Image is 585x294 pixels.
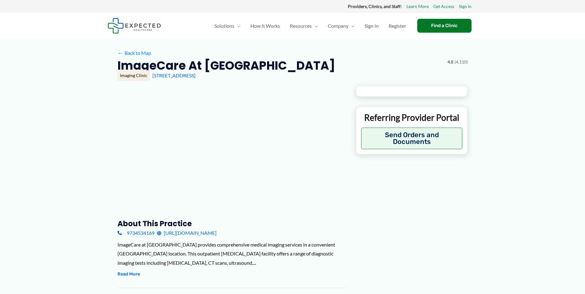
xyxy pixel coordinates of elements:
strong: Providers, Clinics, and Staff: [348,4,402,9]
a: Get Access [433,2,454,10]
a: Register [384,15,411,37]
div: ImageCare at [GEOGRAPHIC_DATA] provides comprehensive medical imaging services in a convenient [G... [117,240,346,267]
a: How It Works [245,15,285,37]
a: [URL][DOMAIN_NAME] [157,228,216,238]
span: ← [117,50,123,56]
span: Company [328,15,348,37]
p: Referring Provider Portal [361,112,463,123]
span: Sign In [365,15,379,37]
a: Sign In [459,2,472,10]
div: Imaging Clinic [117,70,150,81]
span: Menu Toggle [348,15,355,37]
a: Sign In [360,15,384,37]
a: 9734534169 [117,228,154,238]
span: How It Works [250,15,280,37]
a: Learn More [406,2,429,10]
a: ResourcesMenu Toggle [285,15,323,37]
span: Menu Toggle [312,15,318,37]
a: CompanyMenu Toggle [323,15,360,37]
a: Find a Clinic [417,19,472,33]
img: Expected Healthcare Logo - side, dark font, small [108,18,161,34]
span: (4,110) [455,58,468,66]
span: Solutions [214,15,234,37]
h2: ImageCare at [GEOGRAPHIC_DATA] [117,58,335,73]
a: [STREET_ADDRESS] [152,72,196,78]
button: Send Orders and Documents [361,128,463,149]
span: Register [389,15,406,37]
button: Read More [117,271,140,278]
span: Resources [290,15,312,37]
a: ←Back to Map [117,48,151,58]
a: SolutionsMenu Toggle [209,15,245,37]
h3: About this practice [117,219,346,228]
nav: Primary Site Navigation [209,15,411,37]
span: Menu Toggle [234,15,241,37]
span: 4.8 [447,58,453,66]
